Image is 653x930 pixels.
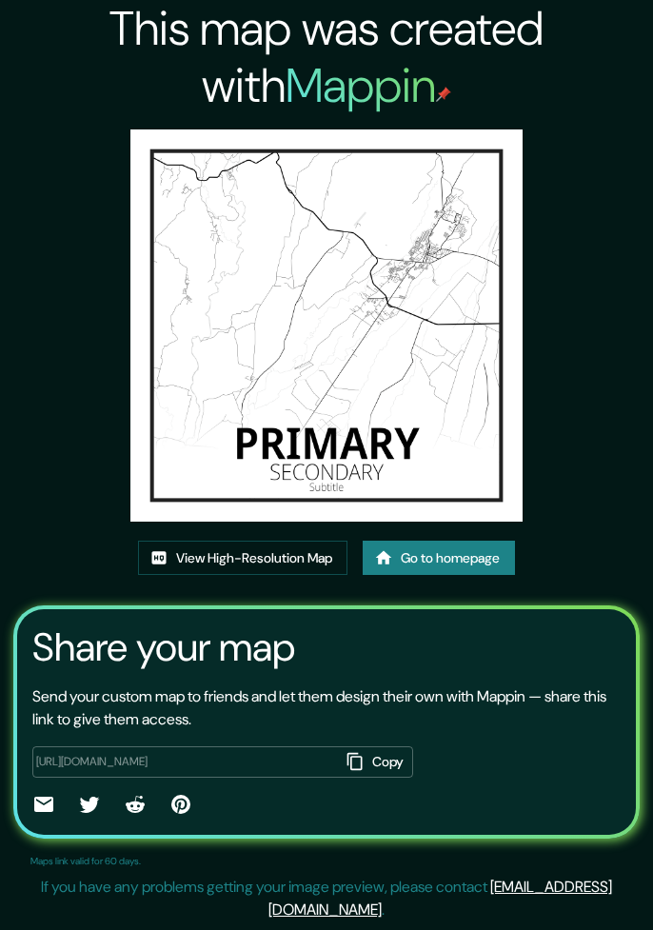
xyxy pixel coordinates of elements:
[363,541,515,576] a: Go to homepage
[436,87,451,102] img: mappin-pin
[32,624,295,670] h3: Share your map
[30,854,141,868] p: Maps link valid for 60 days.
[340,746,414,778] button: Copy
[130,129,523,522] img: created-map
[268,877,612,920] a: [EMAIL_ADDRESS][DOMAIN_NAME]
[138,541,347,576] a: View High-Resolution Map
[32,685,620,731] p: Send your custom map to friends and let them design their own with Mappin — share this link to gi...
[286,54,451,117] h2: Mappin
